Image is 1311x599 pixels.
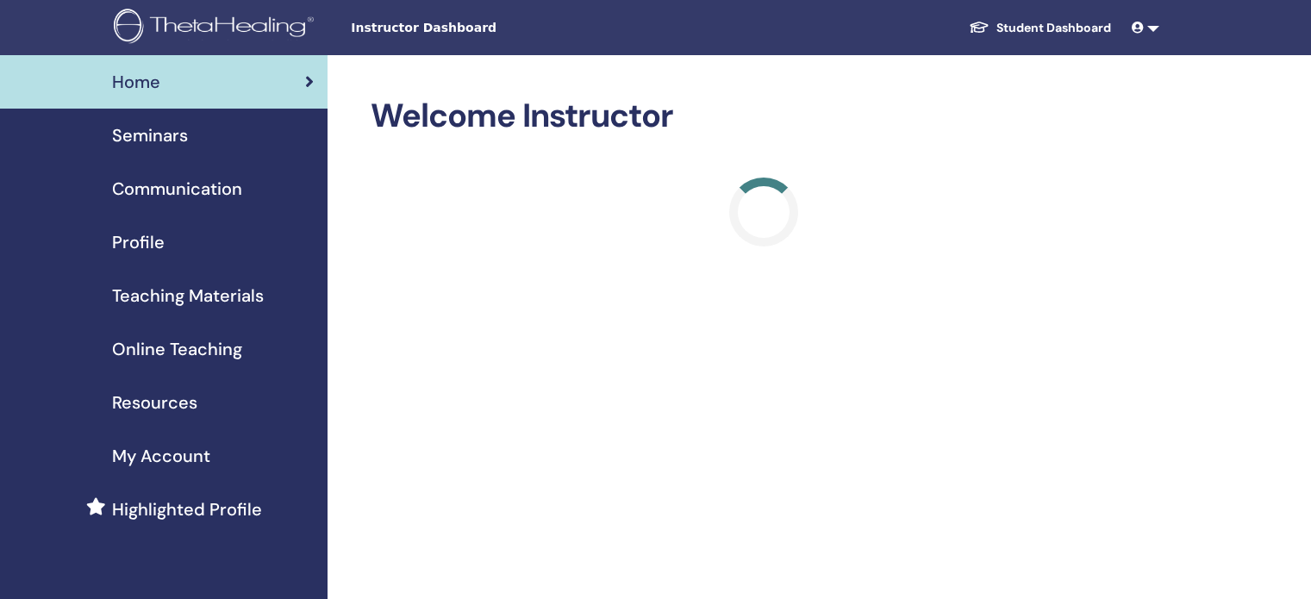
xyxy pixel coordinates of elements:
img: graduation-cap-white.svg [969,20,989,34]
span: Profile [112,229,165,255]
span: Teaching Materials [112,283,264,309]
a: Student Dashboard [955,12,1125,44]
span: Home [112,69,160,95]
span: Seminars [112,122,188,148]
span: Instructor Dashboard [351,19,609,37]
span: Highlighted Profile [112,496,262,522]
span: Resources [112,390,197,415]
span: Online Teaching [112,336,242,362]
img: logo.png [114,9,320,47]
span: Communication [112,176,242,202]
span: My Account [112,443,210,469]
h2: Welcome Instructor [371,97,1156,136]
